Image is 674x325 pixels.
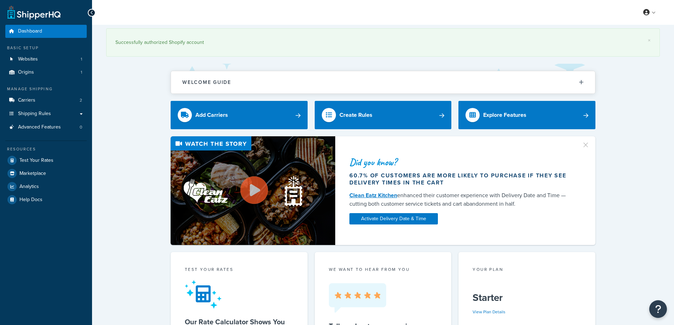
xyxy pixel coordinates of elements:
a: Marketplace [5,167,87,180]
li: Carriers [5,94,87,107]
div: Basic Setup [5,45,87,51]
div: Resources [5,146,87,152]
span: Marketplace [19,171,46,177]
a: View Plan Details [473,309,505,315]
button: Open Resource Center [649,300,667,318]
p: we want to hear from you [329,266,438,273]
button: Welcome Guide [171,71,595,93]
span: 1 [81,56,82,62]
span: Dashboard [18,28,42,34]
div: 60.7% of customers are more likely to purchase if they see delivery times in the cart [349,172,573,186]
a: Websites1 [5,53,87,66]
div: Your Plan [473,266,581,274]
li: Websites [5,53,87,66]
span: Shipping Rules [18,111,51,117]
div: Test your rates [185,266,293,274]
a: Explore Features [458,101,595,129]
span: Origins [18,69,34,75]
li: Advanced Features [5,121,87,134]
span: Carriers [18,97,35,103]
h5: Starter [473,292,581,303]
li: Origins [5,66,87,79]
a: Dashboard [5,25,87,38]
span: 0 [80,124,82,130]
a: Test Your Rates [5,154,87,167]
a: Advanced Features0 [5,121,87,134]
div: Manage Shipping [5,86,87,92]
a: Origins1 [5,66,87,79]
a: Shipping Rules [5,107,87,120]
a: Carriers2 [5,94,87,107]
span: 2 [80,97,82,103]
span: Websites [18,56,38,62]
div: Add Carriers [195,110,228,120]
a: Create Rules [315,101,452,129]
div: enhanced their customer experience with Delivery Date and Time — cutting both customer service ti... [349,191,573,208]
div: Create Rules [339,110,372,120]
div: Explore Features [483,110,526,120]
span: Advanced Features [18,124,61,130]
a: Activate Delivery Date & Time [349,213,438,224]
div: Did you know? [349,157,573,167]
a: Analytics [5,180,87,193]
a: Help Docs [5,193,87,206]
span: Test Your Rates [19,158,53,164]
a: Add Carriers [171,101,308,129]
img: Video thumbnail [171,136,335,245]
h2: Welcome Guide [182,80,231,85]
span: 1 [81,69,82,75]
a: × [648,38,651,43]
div: Successfully authorized Shopify account [115,38,651,47]
span: Help Docs [19,197,42,203]
a: Clean Eatz Kitchen [349,191,397,199]
span: Analytics [19,184,39,190]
